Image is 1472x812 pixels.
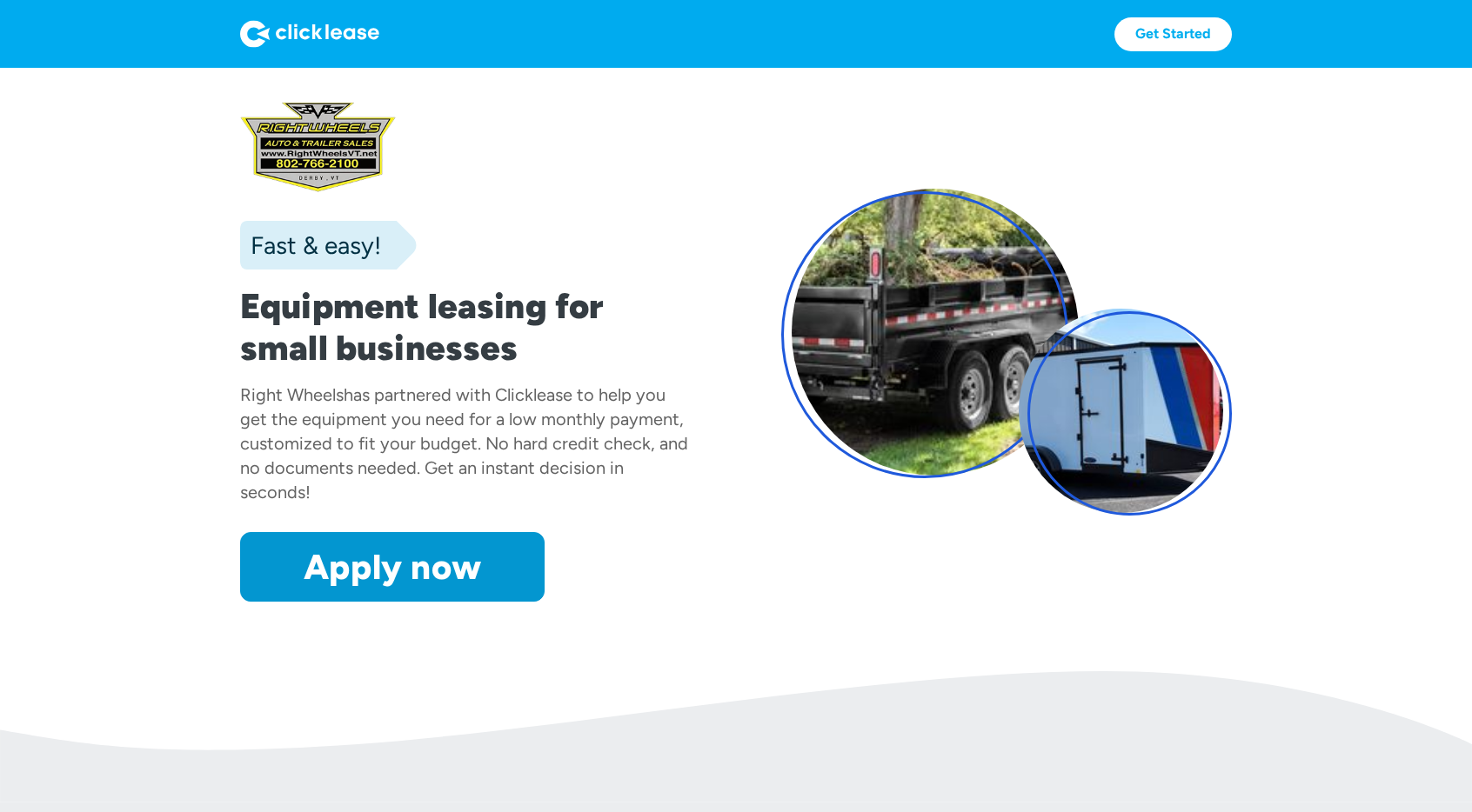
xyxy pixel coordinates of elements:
a: Get Started [1114,17,1232,51]
img: Logo [240,20,379,48]
a: Apply now [240,532,545,602]
div: has partnered with Clicklease to help you get the equipment you need for a low monthly payment, c... [240,384,688,503]
div: Right Wheels [240,384,344,405]
h1: Equipment leasing for small businesses [240,285,691,369]
div: Fast & easy! [240,228,381,263]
